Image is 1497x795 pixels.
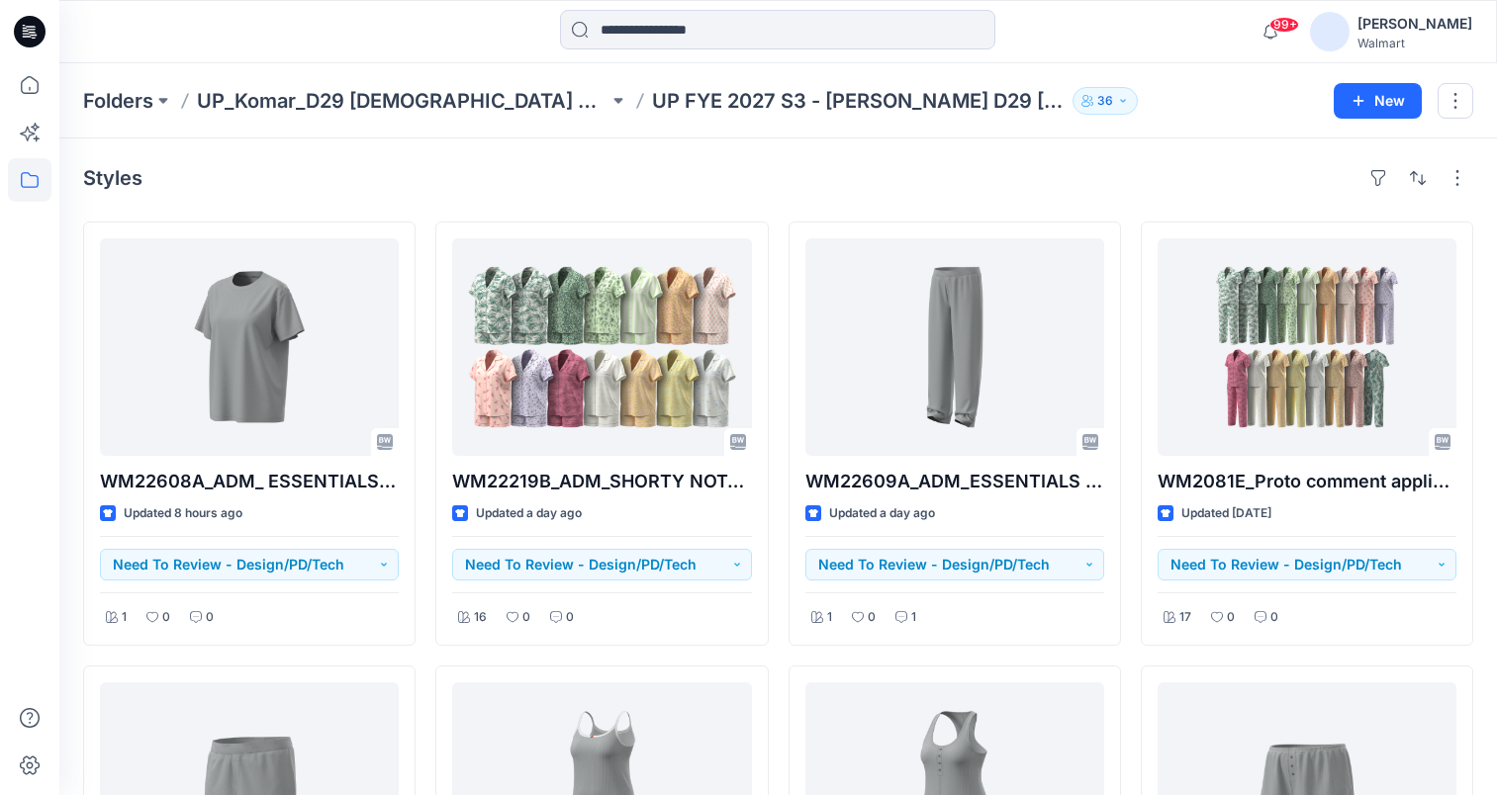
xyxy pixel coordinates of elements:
[474,607,487,628] p: 16
[124,503,242,524] p: Updated 8 hours ago
[83,87,153,115] a: Folders
[1073,87,1138,115] button: 36
[1357,12,1472,36] div: [PERSON_NAME]
[1097,90,1113,112] p: 36
[122,607,127,628] p: 1
[1181,503,1271,524] p: Updated [DATE]
[206,607,214,628] p: 0
[100,238,399,456] a: WM22608A_ADM_ ESSENTIALS TEE
[100,468,399,495] p: WM22608A_ADM_ ESSENTIALS TEE
[1357,36,1472,50] div: Walmart
[1158,238,1456,456] a: WM2081E_Proto comment applied pattern_COLORWAY
[829,503,935,524] p: Updated a day ago
[476,503,582,524] p: Updated a day ago
[162,607,170,628] p: 0
[83,166,142,190] h4: Styles
[566,607,574,628] p: 0
[452,238,751,456] a: WM22219B_ADM_SHORTY NOTCH SET_COLORWAY
[1310,12,1350,51] img: avatar
[1334,83,1422,119] button: New
[1227,607,1235,628] p: 0
[911,607,916,628] p: 1
[522,607,530,628] p: 0
[805,468,1104,495] p: WM22609A_ADM_ESSENTIALS LONG PANT
[1158,468,1456,495] p: WM2081E_Proto comment applied pattern_COLORWAY
[1269,17,1299,33] span: 99+
[827,607,832,628] p: 1
[452,468,751,495] p: WM22219B_ADM_SHORTY NOTCH SET_COLORWAY
[197,87,608,115] a: UP_Komar_D29 [DEMOGRAPHIC_DATA] Sleep
[868,607,876,628] p: 0
[1270,607,1278,628] p: 0
[805,238,1104,456] a: WM22609A_ADM_ESSENTIALS LONG PANT
[1179,607,1191,628] p: 17
[652,87,1064,115] p: UP FYE 2027 S3 - [PERSON_NAME] D29 [DEMOGRAPHIC_DATA] Sleepwear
